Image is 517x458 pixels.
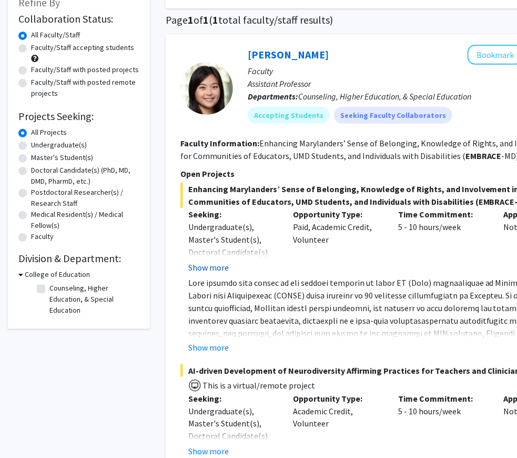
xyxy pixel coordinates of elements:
h2: Division & Department: [18,252,139,265]
p: Seeking: [188,392,278,405]
button: Show more [188,261,229,274]
a: [PERSON_NAME] [248,48,329,61]
label: All Projects [31,127,67,138]
h3: College of Education [25,269,90,280]
h2: Projects Seeking: [18,110,139,123]
label: Postdoctoral Researcher(s) / Research Staff [31,187,139,209]
span: 1 [212,13,218,26]
div: Academic Credit, Volunteer [286,392,391,458]
span: 1 [203,13,209,26]
p: Opportunity Type: [293,208,383,221]
label: Faculty/Staff with posted remote projects [31,77,139,99]
span: This is a virtual/remote project [201,380,315,391]
label: All Faculty/Staff [31,29,80,41]
label: Faculty/Staff with posted projects [31,64,139,75]
label: Faculty/Staff accepting students [31,42,134,53]
p: Time Commitment: [399,208,488,221]
p: Opportunity Type: [293,392,383,405]
div: Paid, Academic Credit, Volunteer [286,208,391,274]
div: Undergraduate(s), Master's Student(s), Doctoral Candidate(s) (PhD, MD, DMD, PharmD, etc.) [188,221,278,284]
p: Time Commitment: [399,392,488,405]
button: Show more [188,341,229,354]
span: 1 [188,13,194,26]
mat-chip: Accepting Students [248,107,330,124]
div: 5 - 10 hours/week [391,392,496,458]
label: Undergraduate(s) [31,140,87,151]
iframe: Chat [8,411,45,450]
h2: Collaboration Status: [18,13,139,25]
div: 5 - 10 hours/week [391,208,496,274]
label: Medical Resident(s) / Medical Fellow(s) [31,209,139,231]
span: Counseling, Higher Education, & Special Education [298,91,471,102]
label: Doctoral Candidate(s) (PhD, MD, DMD, PharmD, etc.) [31,165,139,187]
label: Master's Student(s) [31,152,93,163]
label: Faculty [31,231,54,242]
mat-chip: Seeking Faculty Collaborators [334,107,452,124]
p: Seeking: [188,208,278,221]
b: Faculty Information: [180,138,259,148]
b: EMBRACE [465,151,502,161]
b: Departments: [248,91,298,102]
label: Counseling, Higher Education, & Special Education [49,283,137,316]
button: Show more [188,445,229,458]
